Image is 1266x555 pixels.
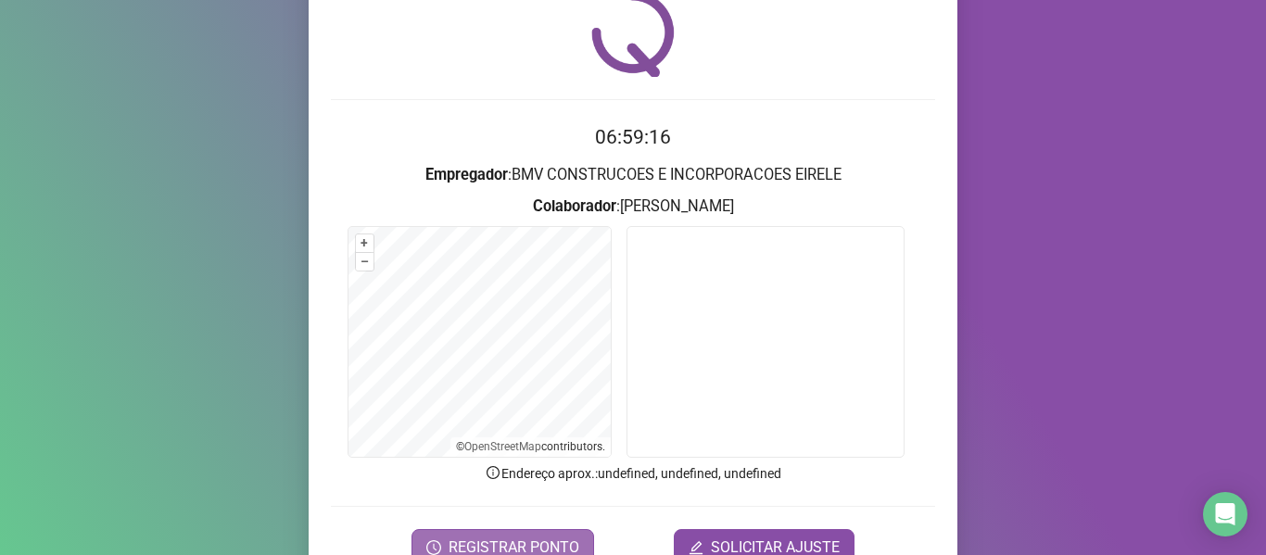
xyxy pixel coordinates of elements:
[595,126,671,148] time: 06:59:16
[464,440,541,453] a: OpenStreetMap
[1203,492,1247,536] div: Open Intercom Messenger
[331,463,935,484] p: Endereço aprox. : undefined, undefined, undefined
[689,540,703,555] span: edit
[331,195,935,219] h3: : [PERSON_NAME]
[425,166,508,183] strong: Empregador
[485,464,501,481] span: info-circle
[426,540,441,555] span: clock-circle
[533,197,616,215] strong: Colaborador
[456,440,605,453] li: © contributors.
[331,163,935,187] h3: : BMV CONSTRUCOES E INCORPORACOES EIRELE
[356,234,373,252] button: +
[356,253,373,271] button: –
